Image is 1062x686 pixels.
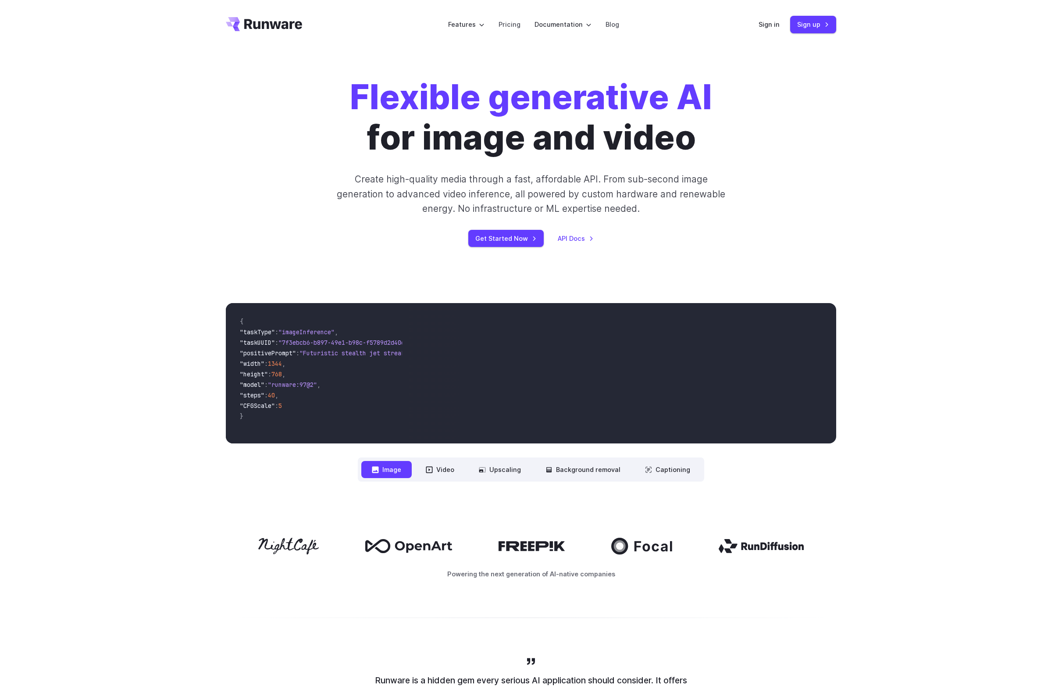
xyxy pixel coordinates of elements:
[240,391,264,399] span: "steps"
[271,370,282,378] span: 768
[240,381,264,389] span: "model"
[278,339,412,347] span: "7f3ebcb6-b897-49e1-b98c-f5789d2d40d7"
[240,349,296,357] span: "positivePrompt"
[299,349,619,357] span: "Futuristic stealth jet streaking through a neon-lit cityscape with glowing purple exhaust"
[634,461,701,478] button: Captioning
[317,381,321,389] span: ,
[226,569,836,579] p: Powering the next generation of AI-native companies
[335,328,338,336] span: ,
[759,19,780,29] a: Sign in
[350,77,712,118] strong: Flexible generative AI
[468,230,544,247] a: Get Started Now
[336,172,727,216] p: Create high-quality media through a fast, affordable API. From sub-second image generation to adv...
[264,391,268,399] span: :
[275,391,278,399] span: ,
[240,412,243,420] span: }
[268,370,271,378] span: :
[468,461,531,478] button: Upscaling
[275,339,278,347] span: :
[278,402,282,410] span: 5
[278,328,335,336] span: "imageInference"
[240,328,275,336] span: "taskType"
[282,360,285,368] span: ,
[240,402,275,410] span: "CFGScale"
[264,381,268,389] span: :
[264,360,268,368] span: :
[558,233,594,243] a: API Docs
[350,77,712,158] h1: for image and video
[268,360,282,368] span: 1344
[240,370,268,378] span: "height"
[535,461,631,478] button: Background removal
[282,370,285,378] span: ,
[448,19,485,29] label: Features
[499,19,520,29] a: Pricing
[275,402,278,410] span: :
[240,360,264,368] span: "width"
[361,461,412,478] button: Image
[535,19,592,29] label: Documentation
[226,17,302,31] a: Go to /
[606,19,619,29] a: Blog
[240,339,275,347] span: "taskUUID"
[268,381,317,389] span: "runware:97@2"
[790,16,836,33] a: Sign up
[240,318,243,325] span: {
[415,461,465,478] button: Video
[268,391,275,399] span: 40
[296,349,299,357] span: :
[275,328,278,336] span: :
